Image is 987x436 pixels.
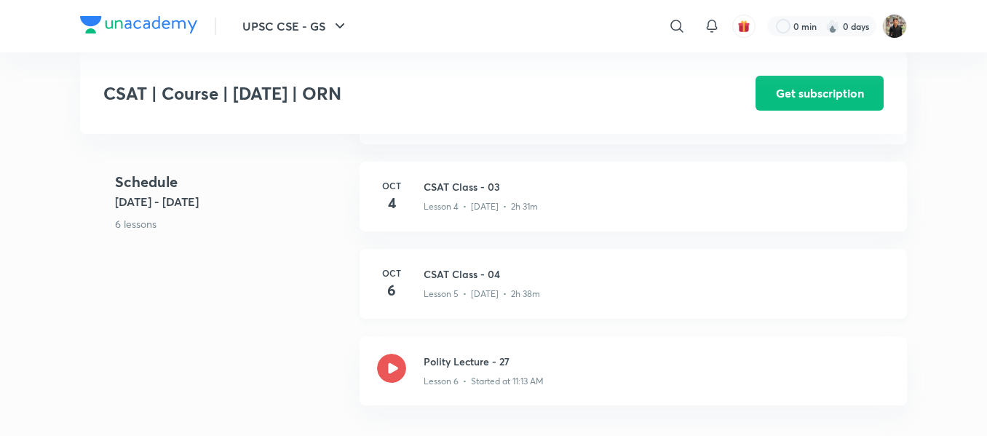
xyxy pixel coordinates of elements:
img: avatar [737,20,750,33]
p: Lesson 6 • Started at 11:13 AM [424,375,544,388]
img: Company Logo [80,16,197,33]
h3: CSAT Class - 03 [424,179,889,194]
p: Lesson 5 • [DATE] • 2h 38m [424,288,540,301]
a: Oct4CSAT Class - 03Lesson 4 • [DATE] • 2h 31m [360,162,907,249]
p: 6 lessons [115,216,348,231]
button: avatar [732,15,756,38]
h4: 6 [377,280,406,301]
p: Lesson 4 • [DATE] • 2h 31m [424,200,538,213]
a: Company Logo [80,16,197,37]
img: streak [825,19,840,33]
button: Get subscription [756,76,884,111]
button: UPSC CSE - GS [234,12,357,41]
h3: CSAT | Course | [DATE] | ORN [103,83,673,104]
a: Oct6CSAT Class - 04Lesson 5 • [DATE] • 2h 38m [360,249,907,336]
h3: Polity Lecture - 27 [424,354,889,369]
img: Yudhishthir [882,14,907,39]
h3: CSAT Class - 04 [424,266,889,282]
h4: Schedule [115,171,348,193]
h6: Oct [377,179,406,192]
a: Polity Lecture - 27Lesson 6 • Started at 11:13 AM [360,336,907,423]
h4: 4 [377,192,406,214]
h5: [DATE] - [DATE] [115,193,348,210]
h6: Oct [377,266,406,280]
